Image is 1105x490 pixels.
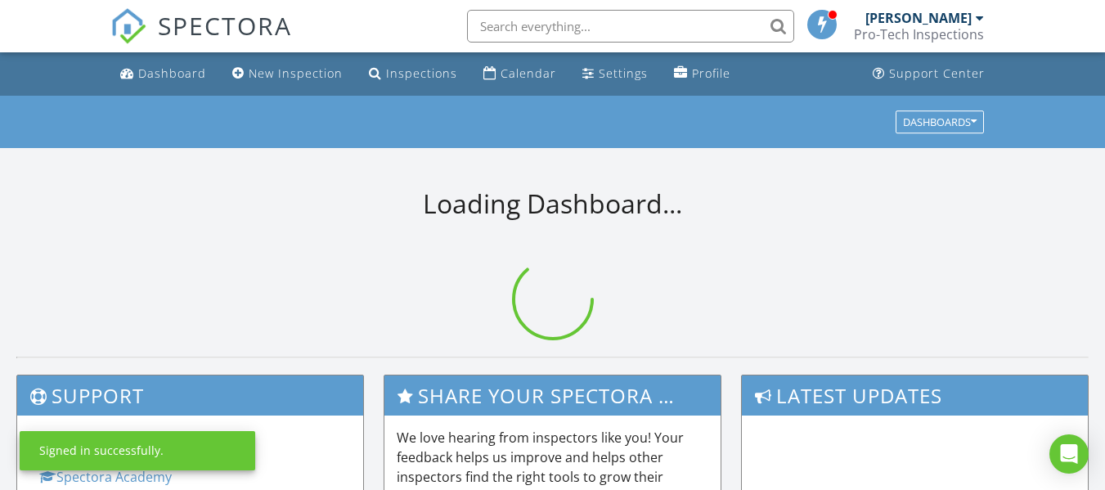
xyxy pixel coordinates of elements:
[667,59,737,89] a: Profile
[599,65,648,81] div: Settings
[866,59,991,89] a: Support Center
[467,10,794,43] input: Search everything...
[362,59,464,89] a: Inspections
[110,22,292,56] a: SPECTORA
[138,65,206,81] div: Dashboard
[896,110,984,133] button: Dashboards
[158,8,292,43] span: SPECTORA
[249,65,343,81] div: New Inspection
[386,65,457,81] div: Inspections
[384,375,721,416] h3: Share Your Spectora Experience
[854,26,984,43] div: Pro-Tech Inspections
[742,375,1088,416] h3: Latest Updates
[39,429,91,447] strong: General
[865,10,972,26] div: [PERSON_NAME]
[501,65,556,81] div: Calendar
[39,468,172,486] a: Spectora Academy
[39,443,164,459] div: Signed in successfully.
[889,65,985,81] div: Support Center
[17,375,363,416] h3: Support
[477,59,563,89] a: Calendar
[692,65,730,81] div: Profile
[226,59,349,89] a: New Inspection
[903,116,977,128] div: Dashboards
[1049,434,1089,474] div: Open Intercom Messenger
[114,59,213,89] a: Dashboard
[110,8,146,44] img: The Best Home Inspection Software - Spectora
[576,59,654,89] a: Settings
